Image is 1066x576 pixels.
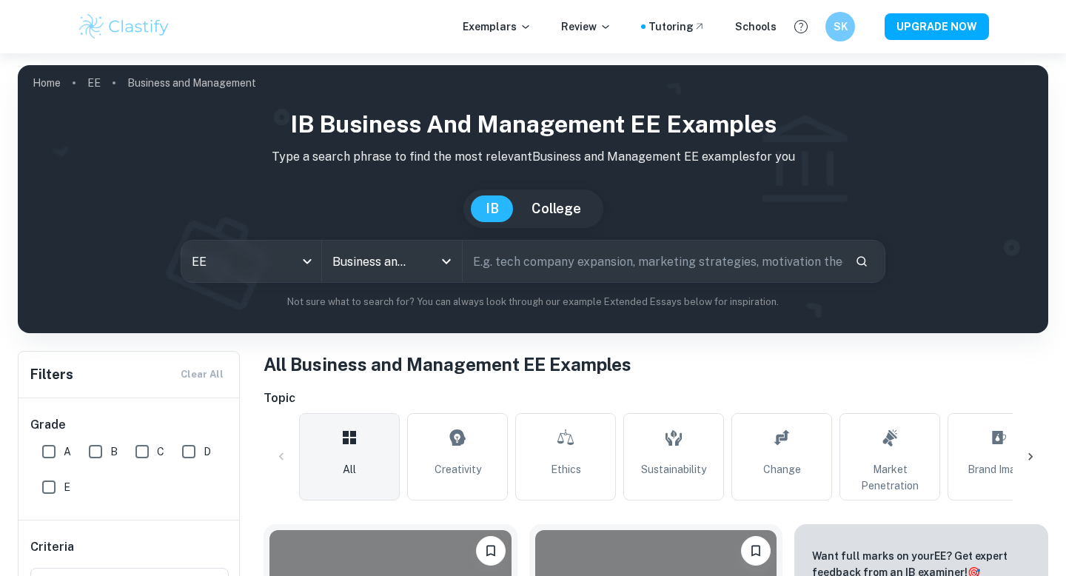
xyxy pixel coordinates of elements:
[561,19,611,35] p: Review
[641,461,706,478] span: Sustainability
[849,249,874,274] button: Search
[832,19,849,35] h6: SK
[436,251,457,272] button: Open
[18,65,1048,333] img: profile cover
[463,19,532,35] p: Exemplars
[30,148,1036,166] p: Type a search phrase to find the most relevant Business and Management EE examples for you
[517,195,596,222] button: College
[846,461,933,494] span: Market Penetration
[476,536,506,566] button: Bookmark
[741,536,771,566] button: Bookmark
[885,13,989,40] button: UPGRADE NOW
[30,295,1036,309] p: Not sure what to search for? You can always look through our example Extended Essays below for in...
[264,389,1048,407] h6: Topic
[648,19,705,35] a: Tutoring
[64,443,71,460] span: A
[343,461,356,478] span: All
[968,461,1028,478] span: Brand Image
[463,241,843,282] input: E.g. tech company expansion, marketing strategies, motivation theories...
[30,538,74,556] h6: Criteria
[87,73,101,93] a: EE
[181,241,321,282] div: EE
[204,443,211,460] span: D
[77,12,171,41] img: Clastify logo
[435,461,481,478] span: Creativity
[551,461,581,478] span: Ethics
[127,75,256,91] p: Business and Management
[30,107,1036,142] h1: IB Business and Management EE examples
[30,416,229,434] h6: Grade
[33,73,61,93] a: Home
[735,19,777,35] a: Schools
[825,12,855,41] button: SK
[471,195,514,222] button: IB
[30,364,73,385] h6: Filters
[763,461,801,478] span: Change
[157,443,164,460] span: C
[110,443,118,460] span: B
[64,479,70,495] span: E
[788,14,814,39] button: Help and Feedback
[264,351,1048,378] h1: All Business and Management EE Examples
